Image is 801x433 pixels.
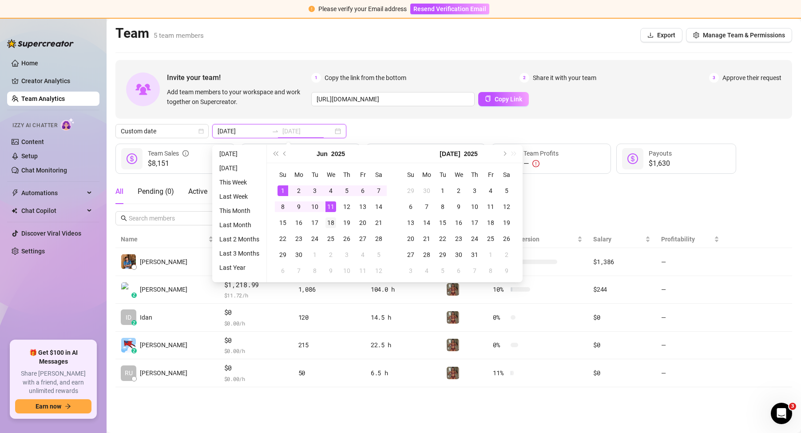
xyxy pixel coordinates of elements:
[661,236,695,243] span: Profitability
[224,335,288,346] span: $0
[224,319,288,328] span: $ 0.00 /h
[451,263,467,279] td: 2025-08-06
[593,236,611,243] span: Salary
[421,217,432,228] div: 14
[21,186,84,200] span: Automations
[499,183,515,199] td: 2025-07-05
[483,183,499,199] td: 2025-07-04
[331,145,345,163] button: Choose a year
[419,263,435,279] td: 2025-08-04
[419,231,435,247] td: 2025-07-21
[469,265,480,276] div: 7
[373,265,384,276] div: 12
[216,262,263,273] li: Last Year
[371,340,436,350] div: 22.5 h
[499,145,509,163] button: Next month (PageDown)
[325,249,336,260] div: 2
[21,230,81,237] a: Discover Viral Videos
[131,320,137,325] div: z
[121,338,136,353] img: Maxwell Raymond
[278,265,288,276] div: 6
[341,185,352,196] div: 5
[499,231,515,247] td: 2025-07-26
[12,208,17,214] img: Chat Copilot
[131,293,137,298] div: z
[405,249,416,260] div: 27
[15,399,91,413] button: Earn nowarrow-right
[447,367,459,379] img: Greek
[291,215,307,231] td: 2025-06-16
[216,191,263,202] li: Last Week
[413,5,486,12] span: Resend Verification Email
[355,167,371,183] th: Fr
[405,265,416,276] div: 3
[325,73,406,83] span: Copy the link from the bottom
[357,265,368,276] div: 11
[501,249,512,260] div: 2
[355,215,371,231] td: 2025-06-20
[280,145,290,163] button: Previous month (PageUp)
[499,215,515,231] td: 2025-07-19
[115,25,204,42] h2: Team
[216,177,263,188] li: This Week
[371,231,387,247] td: 2025-06-28
[275,183,291,199] td: 2025-06-01
[216,205,263,216] li: This Month
[121,215,127,221] span: search
[709,73,719,83] span: 3
[469,201,480,212] div: 10
[373,185,384,196] div: 7
[270,145,280,163] button: Last year (Control + left)
[656,332,725,360] td: —
[485,96,491,102] span: copy
[339,215,355,231] td: 2025-06-19
[485,233,496,244] div: 25
[523,150,559,157] span: Team Profits
[355,263,371,279] td: 2025-07-11
[21,248,45,255] a: Settings
[421,249,432,260] div: 28
[317,145,328,163] button: Choose a month
[421,233,432,244] div: 21
[293,265,304,276] div: 7
[307,263,323,279] td: 2025-07-08
[216,220,263,230] li: Last Month
[341,249,352,260] div: 3
[138,186,174,197] div: Pending ( 0 )
[485,217,496,228] div: 18
[371,247,387,263] td: 2025-07-05
[307,167,323,183] th: Tu
[419,167,435,183] th: Mo
[272,128,279,135] span: to
[451,167,467,183] th: We
[453,201,464,212] div: 9
[437,185,448,196] div: 1
[36,403,61,410] span: Earn now
[467,247,483,263] td: 2025-07-31
[469,249,480,260] div: 31
[435,247,451,263] td: 2025-07-29
[12,121,57,130] span: Izzy AI Chatter
[656,304,725,332] td: —
[216,163,263,173] li: [DATE]
[469,233,480,244] div: 24
[216,148,263,159] li: [DATE]
[140,313,152,322] span: Idan
[339,247,355,263] td: 2025-07-03
[419,247,435,263] td: 2025-07-28
[627,153,638,164] span: dollar-circle
[291,231,307,247] td: 2025-06-23
[403,167,419,183] th: Su
[341,201,352,212] div: 12
[485,265,496,276] div: 8
[21,95,65,102] a: Team Analytics
[318,4,407,14] div: Please verify your Email address
[291,247,307,263] td: 2025-06-30
[291,183,307,199] td: 2025-06-02
[789,403,796,410] span: 3
[278,217,288,228] div: 15
[656,248,725,276] td: —
[771,403,792,424] iframe: Intercom live chat
[307,231,323,247] td: 2025-06-24
[435,215,451,231] td: 2025-07-15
